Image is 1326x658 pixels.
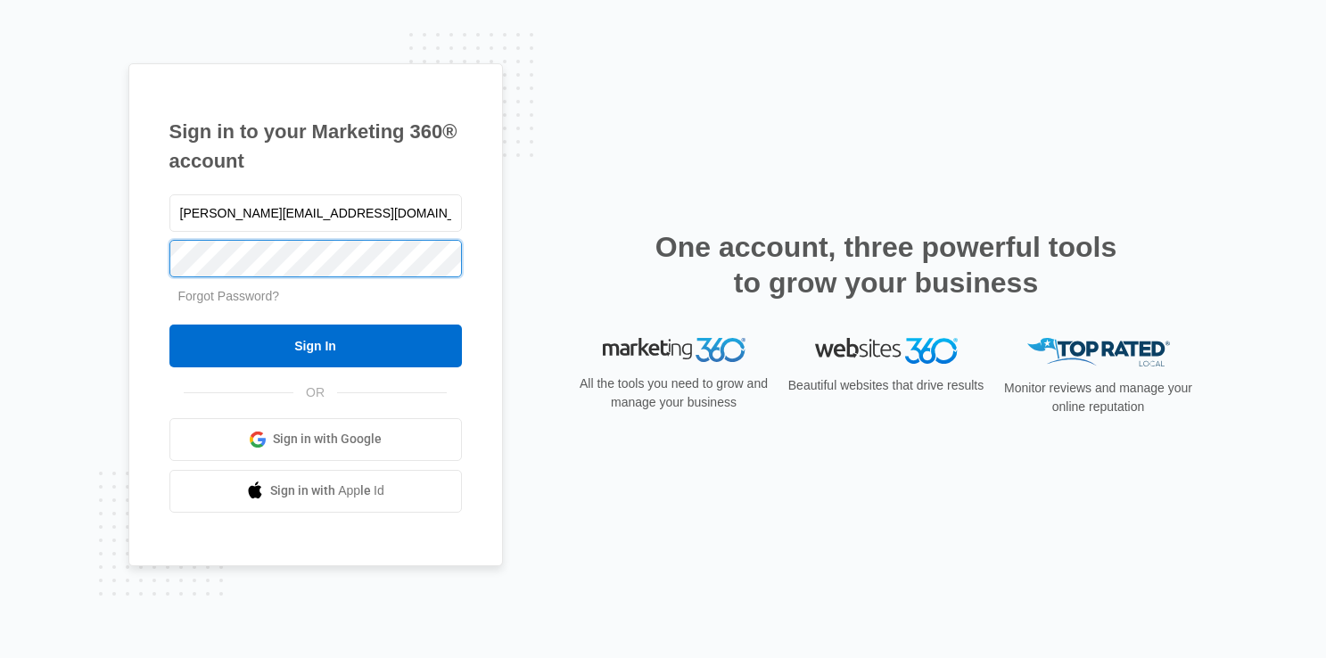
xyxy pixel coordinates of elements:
img: Marketing 360 [603,338,745,363]
h2: One account, three powerful tools to grow your business [650,229,1123,300]
p: All the tools you need to grow and manage your business [574,374,774,412]
h1: Sign in to your Marketing 360® account [169,117,462,176]
img: Websites 360 [815,338,958,364]
span: Sign in with Google [273,430,382,448]
a: Forgot Password? [178,289,280,303]
a: Sign in with Apple Id [169,470,462,513]
p: Monitor reviews and manage your online reputation [999,379,1198,416]
a: Sign in with Google [169,418,462,461]
img: Top Rated Local [1027,338,1170,367]
span: Sign in with Apple Id [270,481,384,500]
input: Email [169,194,462,232]
span: OR [293,383,337,402]
p: Beautiful websites that drive results [787,376,986,395]
input: Sign In [169,325,462,367]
